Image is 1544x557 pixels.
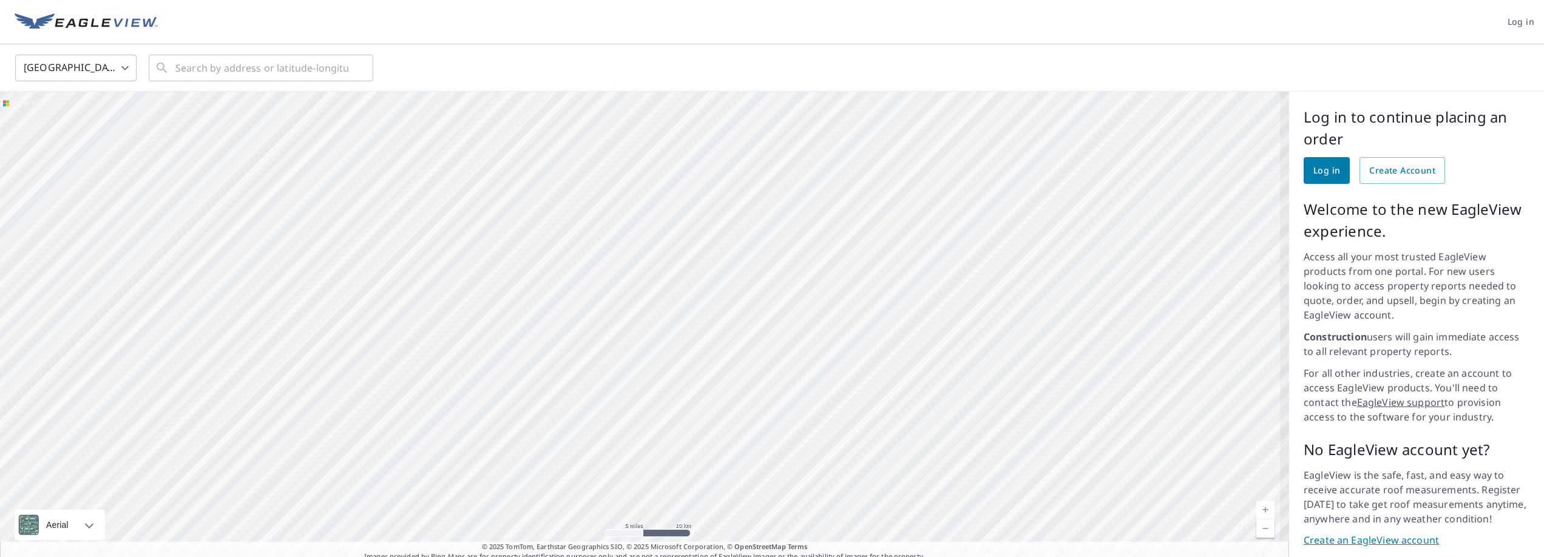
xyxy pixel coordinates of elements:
a: EagleView support [1357,396,1445,409]
a: Create an EagleView account [1304,533,1529,547]
span: Log in [1508,15,1534,30]
p: No EagleView account yet? [1304,439,1529,461]
img: EV Logo [15,13,158,32]
p: For all other industries, create an account to access EagleView products. You'll need to contact ... [1304,366,1529,424]
span: © 2025 TomTom, Earthstar Geographics SIO, © 2025 Microsoft Corporation, © [482,542,808,552]
strong: Construction [1304,330,1367,343]
a: OpenStreetMap [734,542,785,551]
a: Current Level 10, Zoom In [1256,501,1275,519]
p: Access all your most trusted EagleView products from one portal. For new users looking to access ... [1304,249,1529,322]
a: Log in [1304,157,1350,184]
div: Aerial [42,510,72,540]
a: Current Level 10, Zoom Out [1256,519,1275,538]
div: [GEOGRAPHIC_DATA] [15,51,137,85]
span: Log in [1313,163,1340,178]
p: Log in to continue placing an order [1304,106,1529,150]
p: Welcome to the new EagleView experience. [1304,198,1529,242]
a: Create Account [1359,157,1445,184]
input: Search by address or latitude-longitude [175,51,348,85]
p: EagleView is the safe, fast, and easy way to receive accurate roof measurements. Register [DATE] ... [1304,468,1529,526]
div: Aerial [15,510,105,540]
a: Terms [788,542,808,551]
span: Create Account [1369,163,1435,178]
p: users will gain immediate access to all relevant property reports. [1304,329,1529,359]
